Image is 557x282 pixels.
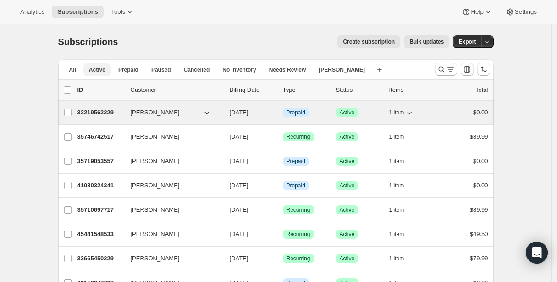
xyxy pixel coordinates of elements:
div: 35719053557[PERSON_NAME][DATE]InfoPrepaidSuccessActive1 item$0.00 [77,155,488,168]
button: Export [453,35,481,48]
span: 1 item [389,133,404,141]
button: 1 item [389,130,414,143]
p: ID [77,85,123,95]
span: [DATE] [230,158,248,164]
span: Prepaid [118,66,138,73]
div: Open Intercom Messenger [526,242,548,264]
span: [PERSON_NAME] [131,181,180,190]
span: Settings [515,8,537,16]
span: [PERSON_NAME] [131,132,180,141]
p: 33665450229 [77,254,123,263]
span: Tools [111,8,125,16]
span: Bulk updates [409,38,444,45]
span: Subscriptions [57,8,98,16]
button: [PERSON_NAME] [125,154,217,169]
span: Recurring [287,255,310,262]
span: Active [340,133,355,141]
span: Active [340,158,355,165]
span: 1 item [389,109,404,116]
div: 35746742517[PERSON_NAME][DATE]SuccessRecurringSuccessActive1 item$89.99 [77,130,488,143]
button: [PERSON_NAME] [125,130,217,144]
span: [DATE] [230,133,248,140]
div: Items [389,85,435,95]
span: Active [340,182,355,189]
span: Subscriptions [58,37,118,47]
span: 1 item [389,158,404,165]
button: [PERSON_NAME] [125,227,217,242]
span: Analytics [20,8,44,16]
span: Prepaid [287,182,305,189]
span: Recurring [287,206,310,214]
span: $89.99 [470,206,488,213]
button: [PERSON_NAME] [125,251,217,266]
span: 1 item [389,231,404,238]
span: [PERSON_NAME] [131,254,180,263]
button: Analytics [15,6,50,18]
p: 45441548533 [77,230,123,239]
span: [DATE] [230,231,248,237]
div: Type [283,85,329,95]
span: Paused [151,66,171,73]
span: No inventory [222,66,256,73]
span: 1 item [389,255,404,262]
button: [PERSON_NAME] [125,178,217,193]
span: [DATE] [230,109,248,116]
span: Recurring [287,133,310,141]
span: $0.00 [473,109,488,116]
span: Active [340,231,355,238]
button: Create new view [372,63,387,76]
span: Cancelled [184,66,210,73]
button: 1 item [389,155,414,168]
span: Active [89,66,105,73]
span: Prepaid [287,109,305,116]
span: $79.99 [470,255,488,262]
p: Total [475,85,488,95]
span: [DATE] [230,255,248,262]
p: Customer [131,85,222,95]
span: $89.99 [470,133,488,140]
span: [PERSON_NAME] [131,230,180,239]
p: 41080324341 [77,181,123,190]
button: Create subscription [337,35,400,48]
span: Help [471,8,483,16]
span: [DATE] [230,182,248,189]
button: Subscriptions [52,6,104,18]
button: Help [456,6,498,18]
div: 32219562229[PERSON_NAME][DATE]InfoPrepaidSuccessActive1 item$0.00 [77,106,488,119]
div: 33665450229[PERSON_NAME][DATE]SuccessRecurringSuccessActive1 item$79.99 [77,252,488,265]
span: [DATE] [230,206,248,213]
button: Settings [500,6,542,18]
span: Export [458,38,476,45]
button: 1 item [389,203,414,216]
span: Active [340,109,355,116]
span: 1 item [389,182,404,189]
span: Active [340,255,355,262]
span: Active [340,206,355,214]
span: Recurring [287,231,310,238]
button: 1 item [389,179,414,192]
span: [PERSON_NAME] [131,108,180,117]
span: [PERSON_NAME] [131,157,180,166]
button: Bulk updates [404,35,449,48]
span: $0.00 [473,182,488,189]
span: Needs Review [269,66,306,73]
p: Status [336,85,382,95]
button: Tools [105,6,140,18]
span: Create subscription [343,38,395,45]
span: Prepaid [287,158,305,165]
span: $49.50 [470,231,488,237]
button: 1 item [389,252,414,265]
button: 1 item [389,228,414,241]
p: Billing Date [230,85,276,95]
span: [PERSON_NAME] [319,66,365,73]
div: 41080324341[PERSON_NAME][DATE]InfoPrepaidSuccessActive1 item$0.00 [77,179,488,192]
div: 45441548533[PERSON_NAME][DATE]SuccessRecurringSuccessActive1 item$49.50 [77,228,488,241]
div: 35710697717[PERSON_NAME][DATE]SuccessRecurringSuccessActive1 item$89.99 [77,203,488,216]
p: 35719053557 [77,157,123,166]
button: [PERSON_NAME] [125,105,217,120]
span: All [69,66,76,73]
span: $0.00 [473,158,488,164]
span: 1 item [389,206,404,214]
button: Customize table column order and visibility [461,63,474,76]
div: IDCustomerBilling DateTypeStatusItemsTotal [77,85,488,95]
